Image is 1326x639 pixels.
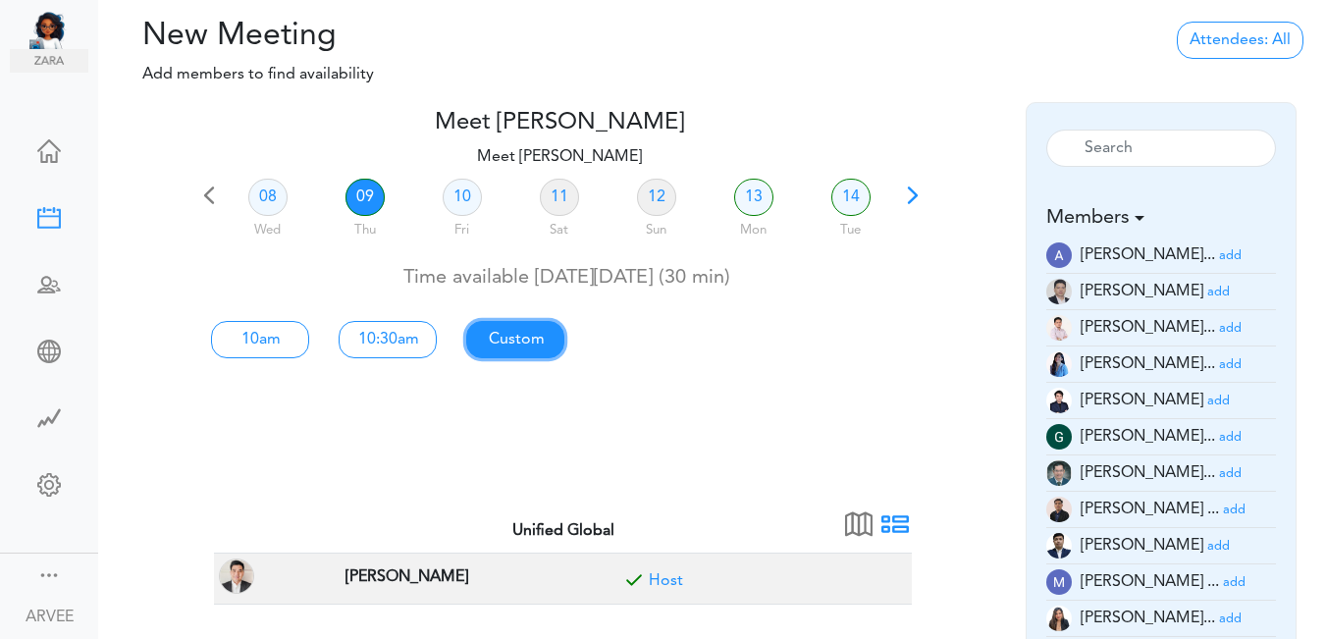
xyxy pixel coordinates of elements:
[1046,351,1072,377] img: 2Q==
[113,18,493,55] h2: New Meeting
[1046,279,1072,304] img: 9k=
[1219,465,1242,481] a: add
[10,473,88,493] div: Change Settings
[1219,611,1242,626] a: add
[1046,564,1277,601] li: Tax Advisor (mc.talley@unified-accounting.com)
[1046,424,1072,450] img: wEqpdqGJg0NqAAAAABJRU5ErkJggg==
[1046,242,1072,268] img: E70kTnhEtDRAIGhEjAgBAJGBAiAQNCJGBAiAQMCJGAASESMCBEAgaESMCAEAkYECIBA0IkYECIBAwIkYABIRIwIEQCBoRIwIA...
[403,268,730,288] span: Time available [DATE][DATE] (30 min)
[221,213,314,240] div: Wed
[540,179,579,216] a: 11
[1046,569,1072,595] img: wOzMUeZp9uVEwAAAABJRU5ErkJggg==
[443,179,482,216] a: 10
[1081,320,1215,336] span: [PERSON_NAME]...
[195,145,923,169] p: Meet [PERSON_NAME]
[649,573,683,589] a: Included for meeting
[10,49,88,73] img: zara.png
[1223,574,1246,590] a: add
[1207,284,1230,299] a: add
[610,213,703,240] div: Sun
[1081,356,1215,372] span: [PERSON_NAME]...
[211,321,309,358] a: 10am
[1219,247,1242,263] a: add
[899,188,927,216] span: Next 7 days
[1046,206,1277,230] h5: Members
[1219,431,1242,444] small: add
[341,561,473,590] span: TAX PARTNER at Corona, CA, USA
[1081,574,1219,590] span: [PERSON_NAME] ...
[37,563,61,583] div: Show menu and text
[1046,455,1277,492] li: Tax Admin (i.herrera@unified-accounting.com)
[10,206,88,226] div: New Meeting
[466,321,564,358] a: Custom
[1081,247,1215,263] span: [PERSON_NAME]...
[1219,322,1242,335] small: add
[10,463,88,510] a: Change Settings
[1046,238,1277,274] li: Tax Manager (a.banaga@unified-accounting.com)
[512,213,606,240] div: Sat
[1223,502,1246,517] a: add
[1081,502,1219,517] span: [PERSON_NAME] ...
[1219,429,1242,445] a: add
[2,593,96,637] a: ARVEE
[10,139,88,159] div: Home
[1207,540,1230,553] small: add
[1046,528,1277,564] li: Partner (justine.tala@unifiedglobalph.com)
[1046,346,1277,383] li: Tax Manager (c.madayag@unified-accounting.com)
[1223,504,1246,516] small: add
[637,179,676,216] a: 12
[1207,538,1230,554] a: add
[831,179,871,216] a: 14
[1219,467,1242,480] small: add
[1046,388,1072,413] img: Z
[10,273,88,293] div: Schedule Team Meeting
[26,606,74,629] div: ARVEE
[1219,356,1242,372] a: add
[1046,419,1277,455] li: Tax Manager (g.magsino@unified-accounting.com)
[1081,538,1203,554] span: [PERSON_NAME]
[10,340,88,359] div: Share Meeting Link
[1207,286,1230,298] small: add
[1177,22,1303,59] a: Attendees: All
[1046,130,1277,167] input: Search
[1081,393,1203,408] span: [PERSON_NAME]
[29,10,88,49] img: Unified Global - Powered by TEAMCAL AI
[1046,383,1277,419] li: Tax Admin (e.dayan@unified-accounting.com)
[1046,492,1277,528] li: Tax Manager (jm.atienza@unified-accounting.com)
[512,523,614,539] strong: Unified Global
[1046,310,1277,346] li: Tax Supervisor (am.latonio@unified-accounting.com)
[345,569,468,585] strong: [PERSON_NAME]
[248,179,288,216] a: 08
[1046,606,1072,631] img: t+ebP8ENxXARE3R9ZYAAAAASUVORK5CYII=
[219,559,254,594] img: ARVEE FLORES(a.flores@unified-accounting.com, TAX PARTNER at Corona, CA, USA)
[345,179,385,216] a: 09
[1046,460,1072,486] img: 2Q==
[1046,274,1277,310] li: Tax Supervisor (a.millos@unified-accounting.com)
[1219,358,1242,371] small: add
[415,213,508,240] div: Fri
[619,570,649,600] span: Included for meeting
[1219,612,1242,625] small: add
[1046,497,1072,522] img: 9k=
[1219,320,1242,336] a: add
[1046,533,1072,559] img: oYmRaigo6CGHQoVEE68UKaYmSv3mcdPtBqv6mR0IswoELyKVAGpf2awGYjY1lJF3I6BneypHs55I8hk2WCirnQq9SYxiZpiWh...
[318,213,411,240] div: Thu
[734,179,773,216] a: 13
[804,213,897,240] div: Tue
[707,213,800,240] div: Mon
[195,109,923,137] h4: Meet [PERSON_NAME]
[1046,601,1277,637] li: Tax Accountant (mc.cabasan@unified-accounting.com)
[10,406,88,426] div: Time Saved
[1081,284,1203,299] span: [PERSON_NAME]
[113,63,493,86] p: Add members to find availability
[1081,611,1215,626] span: [PERSON_NAME]...
[1081,429,1215,445] span: [PERSON_NAME]...
[195,188,223,216] span: Previous 7 days
[1207,393,1230,408] a: add
[37,563,61,591] a: Change side menu
[1046,315,1072,341] img: Z
[1081,465,1215,481] span: [PERSON_NAME]...
[1219,249,1242,262] small: add
[1223,576,1246,589] small: add
[1207,395,1230,407] small: add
